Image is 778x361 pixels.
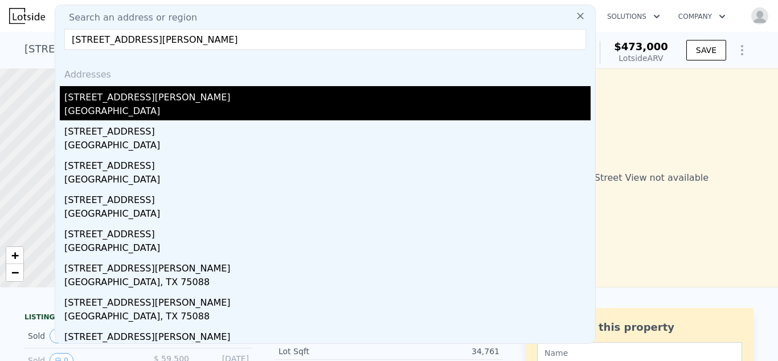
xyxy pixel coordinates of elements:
[537,319,742,335] div: Ask about this property
[389,346,499,357] div: 34,761
[598,6,669,27] button: Solutions
[24,313,252,324] div: LISTING & SALE HISTORY
[28,328,129,343] div: Sold
[64,326,591,344] div: [STREET_ADDRESS][PERSON_NAME]
[64,189,591,207] div: [STREET_ADDRESS]
[64,86,591,104] div: [STREET_ADDRESS][PERSON_NAME]
[64,223,591,241] div: [STREET_ADDRESS]
[614,52,668,64] div: Lotside ARV
[11,248,19,262] span: +
[731,39,754,62] button: Show Options
[614,40,668,52] span: $473,000
[24,41,296,57] div: [STREET_ADDRESS] , [GEOGRAPHIC_DATA] , WI 54155
[11,265,19,279] span: −
[64,275,591,291] div: [GEOGRAPHIC_DATA], TX 75088
[64,29,586,50] input: Enter an address, city, region, neighborhood or zip code
[279,346,389,357] div: Lot Sqft
[64,104,591,120] div: [GEOGRAPHIC_DATA]
[6,264,23,281] a: Zoom out
[64,257,591,275] div: [STREET_ADDRESS][PERSON_NAME]
[64,155,591,173] div: [STREET_ADDRESS]
[64,207,591,223] div: [GEOGRAPHIC_DATA]
[60,11,197,25] span: Search an address or region
[6,247,23,264] a: Zoom in
[64,120,591,139] div: [STREET_ADDRESS]
[50,328,73,343] button: View historical data
[9,8,45,24] img: Lotside
[64,291,591,310] div: [STREET_ADDRESS][PERSON_NAME]
[686,40,726,60] button: SAVE
[669,6,735,27] button: Company
[64,173,591,189] div: [GEOGRAPHIC_DATA]
[64,139,591,155] div: [GEOGRAPHIC_DATA]
[64,310,591,326] div: [GEOGRAPHIC_DATA], TX 75088
[64,241,591,257] div: [GEOGRAPHIC_DATA]
[751,7,769,25] img: avatar
[60,59,591,86] div: Addresses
